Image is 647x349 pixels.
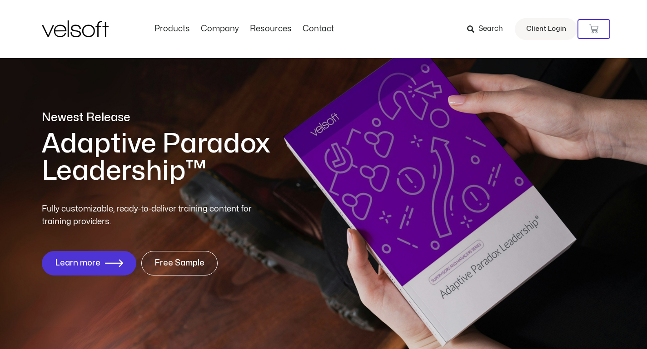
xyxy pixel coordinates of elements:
a: Learn more [42,251,136,275]
span: Learn more [55,259,100,268]
nav: Menu [149,24,339,34]
a: Search [467,21,509,37]
a: ProductsMenu Toggle [149,24,195,34]
a: CompanyMenu Toggle [195,24,244,34]
a: Client Login [515,18,577,40]
p: Fully customizable, ready-to-deliver training content for training providers. [42,203,268,228]
p: Newest Release [42,110,373,126]
span: Client Login [526,23,566,35]
a: ContactMenu Toggle [297,24,339,34]
h1: Adaptive Paradox Leadership™ [42,130,373,185]
span: Free Sample [154,259,204,268]
a: ResourcesMenu Toggle [244,24,297,34]
img: Velsoft Training Materials [42,20,109,37]
span: Search [478,23,503,35]
a: Free Sample [141,251,218,275]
